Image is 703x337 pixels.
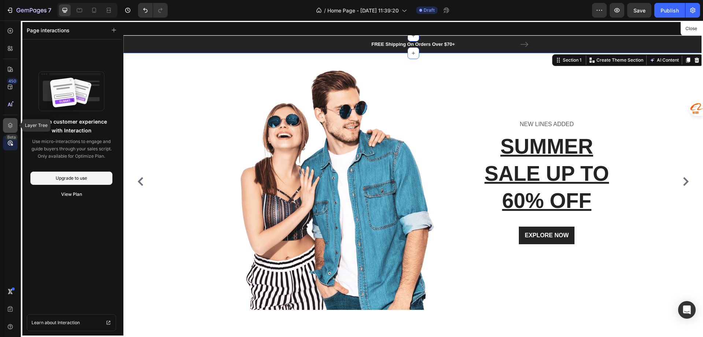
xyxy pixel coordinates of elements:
[27,314,116,331] a: Learn about Interaction
[32,117,111,135] p: Enrich customer experience with Interaction
[30,138,112,153] p: Use micro-interactions to engage and guide buyers through your sales script.
[7,78,18,84] div: 450
[30,188,112,201] button: View Plan
[627,3,651,18] button: Save
[682,23,700,34] button: Close
[324,7,326,14] span: /
[138,3,168,18] div: Undo/Redo
[654,3,685,18] button: Publish
[424,7,435,14] span: Draft
[30,172,112,185] button: Upgrade to use
[31,319,80,326] span: Learn about Interaction
[661,7,679,14] div: Publish
[48,6,51,15] p: 7
[3,3,55,18] button: 7
[27,26,70,34] p: Page interactions
[327,7,399,14] span: Home Page - [DATE] 11:39:20
[123,21,703,337] iframe: Design area
[633,7,646,14] span: Save
[61,191,82,198] div: View Plan
[678,301,696,319] div: Open Intercom Messenger
[30,153,112,160] p: Only available for Optimize Plan.
[56,175,87,182] div: Upgrade to use
[5,134,18,140] div: Beta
